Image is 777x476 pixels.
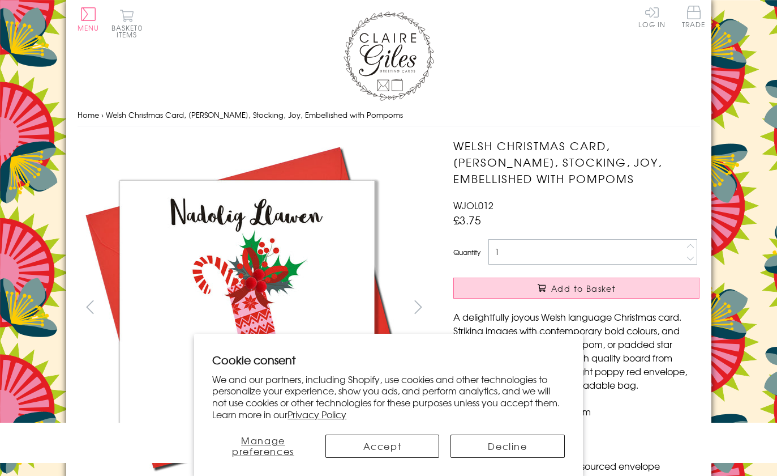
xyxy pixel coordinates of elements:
[453,310,699,392] p: A delightfully joyous Welsh language Christmas card. Striking images with contemporary bold colou...
[453,278,699,299] button: Add to Basket
[453,212,481,228] span: £3.75
[453,138,699,186] h1: Welsh Christmas Card, [PERSON_NAME], Stocking, Joy, Embellished with Pompoms
[78,23,100,33] span: Menu
[287,407,346,421] a: Privacy Policy
[78,109,99,120] a: Home
[551,283,616,294] span: Add to Basket
[78,104,700,127] nav: breadcrumbs
[212,373,565,420] p: We and our partners, including Shopify, use cookies and other technologies to personalize your ex...
[117,23,143,40] span: 0 items
[101,109,104,120] span: ›
[405,294,431,320] button: next
[78,294,103,320] button: prev
[682,6,706,28] span: Trade
[453,198,493,212] span: WJOL012
[78,7,100,31] button: Menu
[450,435,565,458] button: Decline
[638,6,666,28] a: Log In
[111,9,143,38] button: Basket0 items
[344,11,434,101] img: Claire Giles Greetings Cards
[212,352,565,368] h2: Cookie consent
[232,433,294,458] span: Manage preferences
[453,247,480,257] label: Quantity
[682,6,706,30] a: Trade
[212,435,314,458] button: Manage preferences
[325,435,440,458] button: Accept
[106,109,403,120] span: Welsh Christmas Card, [PERSON_NAME], Stocking, Joy, Embellished with Pompoms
